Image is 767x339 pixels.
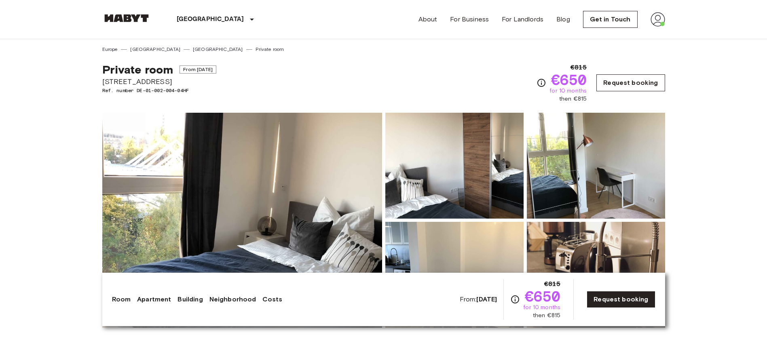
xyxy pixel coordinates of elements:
span: then €815 [559,95,587,103]
a: Neighborhood [209,295,256,304]
a: About [418,15,437,24]
img: Picture of unit DE-01-002-004-04HF [385,113,524,219]
img: Picture of unit DE-01-002-004-04HF [385,222,524,328]
img: Marketing picture of unit DE-01-002-004-04HF [102,113,382,328]
span: €815 [544,279,561,289]
img: Habyt [102,14,151,22]
a: Blog [556,15,570,24]
a: [GEOGRAPHIC_DATA] [130,46,180,53]
a: Building [177,295,203,304]
a: Apartment [137,295,171,304]
span: From [DATE] [180,65,216,74]
a: Request booking [587,291,655,308]
a: Costs [262,295,282,304]
span: From: [460,295,497,304]
svg: Check cost overview for full price breakdown. Please note that discounts apply to new joiners onl... [537,78,546,88]
span: for 10 months [523,303,560,312]
span: then €815 [533,312,560,320]
span: Ref. number DE-01-002-004-04HF [102,87,216,94]
a: For Landlords [502,15,543,24]
span: €815 [570,63,587,72]
a: For Business [450,15,489,24]
span: [STREET_ADDRESS] [102,76,216,87]
a: Private room [256,46,284,53]
img: Picture of unit DE-01-002-004-04HF [527,113,665,219]
span: for 10 months [549,87,587,95]
b: [DATE] [476,295,497,303]
a: Room [112,295,131,304]
span: Private room [102,63,173,76]
img: Picture of unit DE-01-002-004-04HF [527,222,665,328]
a: [GEOGRAPHIC_DATA] [193,46,243,53]
p: [GEOGRAPHIC_DATA] [177,15,244,24]
a: Request booking [596,74,665,91]
svg: Check cost overview for full price breakdown. Please note that discounts apply to new joiners onl... [510,295,520,304]
span: €650 [551,72,587,87]
a: Europe [102,46,118,53]
span: €650 [525,289,561,303]
img: avatar [651,12,665,27]
a: Get in Touch [583,11,638,28]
